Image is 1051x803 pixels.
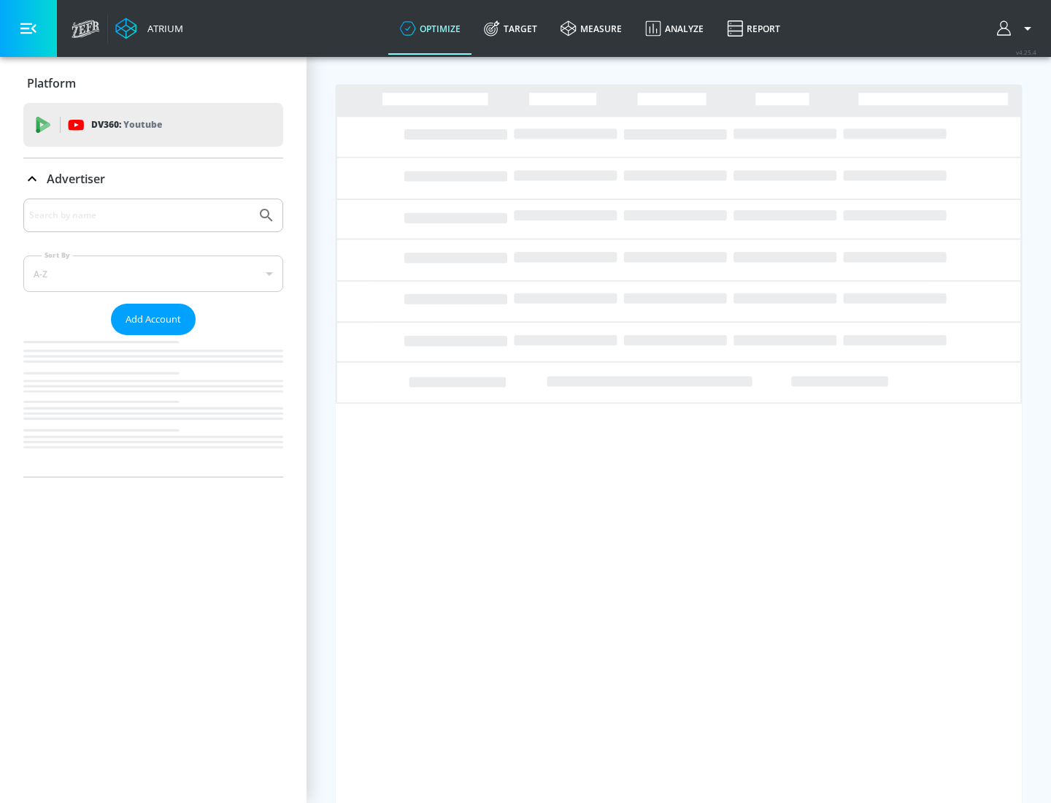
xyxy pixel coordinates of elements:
div: Advertiser [23,158,283,199]
a: Target [472,2,549,55]
a: Atrium [115,18,183,39]
a: Analyze [634,2,715,55]
p: DV360: [91,117,162,133]
p: Advertiser [47,171,105,187]
input: Search by name [29,206,250,225]
label: Sort By [42,250,73,260]
a: measure [549,2,634,55]
div: DV360: Youtube [23,103,283,147]
div: Platform [23,63,283,104]
button: Add Account [111,304,196,335]
p: Youtube [123,117,162,132]
p: Platform [27,75,76,91]
span: Add Account [126,311,181,328]
nav: list of Advertiser [23,335,283,477]
div: A-Z [23,255,283,292]
span: v 4.25.4 [1016,48,1036,56]
div: Atrium [142,22,183,35]
div: Advertiser [23,199,283,477]
a: Report [715,2,792,55]
a: optimize [388,2,472,55]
